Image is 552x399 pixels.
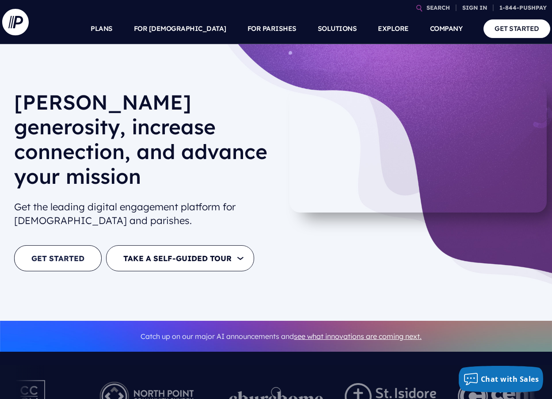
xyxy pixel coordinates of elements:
[294,332,422,341] a: see what innovations are coming next.
[14,245,102,271] a: GET STARTED
[14,197,274,231] h2: Get the leading digital engagement platform for [DEMOGRAPHIC_DATA] and parishes.
[481,374,539,384] span: Chat with Sales
[318,13,357,44] a: SOLUTIONS
[378,13,409,44] a: EXPLORE
[430,13,463,44] a: COMPANY
[247,13,297,44] a: FOR PARISHES
[459,366,544,392] button: Chat with Sales
[134,13,226,44] a: FOR [DEMOGRAPHIC_DATA]
[91,13,113,44] a: PLANS
[483,19,550,38] a: GET STARTED
[106,245,254,271] button: TAKE A SELF-GUIDED TOUR
[14,327,548,346] p: Catch up on our major AI announcements and
[14,90,274,196] h1: [PERSON_NAME] generosity, increase connection, and advance your mission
